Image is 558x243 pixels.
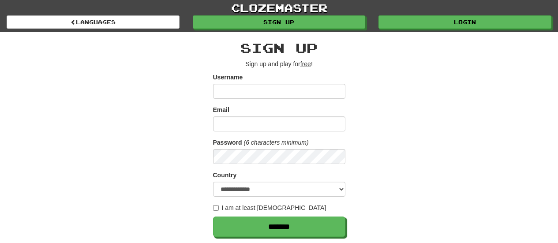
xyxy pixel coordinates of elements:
[213,203,326,212] label: I am at least [DEMOGRAPHIC_DATA]
[213,73,243,82] label: Username
[7,15,180,29] a: Languages
[193,15,366,29] a: Sign up
[300,60,311,67] u: free
[378,15,551,29] a: Login
[213,205,219,211] input: I am at least [DEMOGRAPHIC_DATA]
[213,138,242,147] label: Password
[213,41,345,55] h2: Sign up
[213,60,345,68] p: Sign up and play for !
[213,171,237,179] label: Country
[213,105,229,114] label: Email
[244,139,309,146] em: (6 characters minimum)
